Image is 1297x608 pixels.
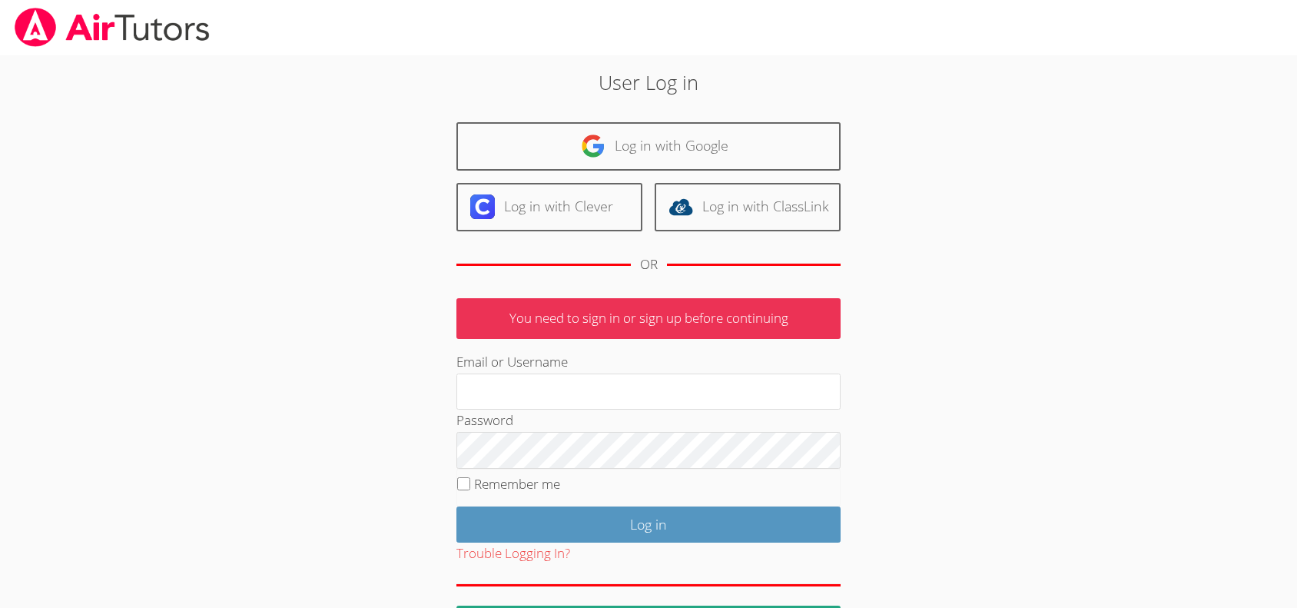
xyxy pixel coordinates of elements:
[581,134,605,158] img: google-logo-50288ca7cdecda66e5e0955fdab243c47b7ad437acaf1139b6f446037453330a.svg
[474,475,560,493] label: Remember me
[470,194,495,219] img: clever-logo-6eab21bc6e7a338710f1a6ff85c0baf02591cd810cc4098c63d3a4b26e2feb20.svg
[640,254,658,276] div: OR
[655,183,841,231] a: Log in with ClassLink
[298,68,999,97] h2: User Log in
[456,411,513,429] label: Password
[13,8,211,47] img: airtutors_banner-c4298cdbf04f3fff15de1276eac7730deb9818008684d7c2e4769d2f7ddbe033.png
[668,194,693,219] img: classlink-logo-d6bb404cc1216ec64c9a2012d9dc4662098be43eaf13dc465df04b49fa7ab582.svg
[456,298,841,339] p: You need to sign in or sign up before continuing
[456,543,570,565] button: Trouble Logging In?
[456,183,642,231] a: Log in with Clever
[456,122,841,171] a: Log in with Google
[456,507,841,543] input: Log in
[456,353,568,370] label: Email or Username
